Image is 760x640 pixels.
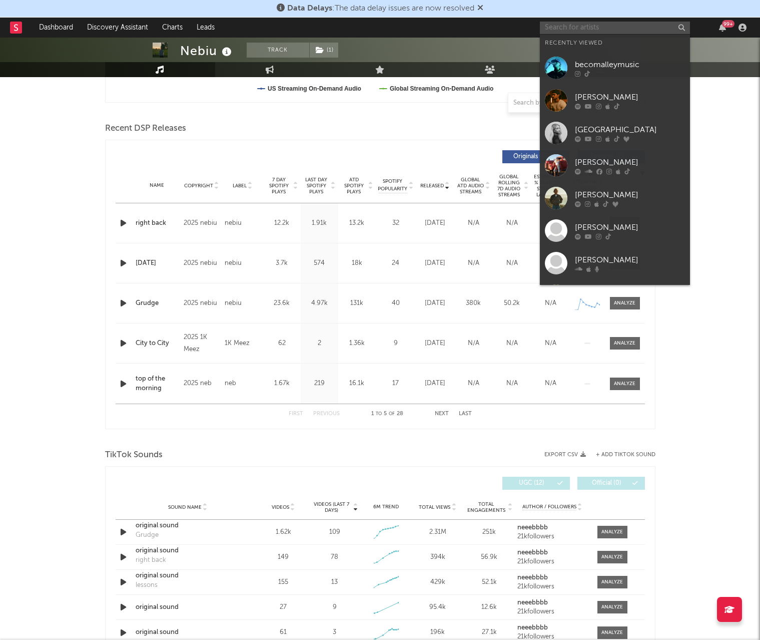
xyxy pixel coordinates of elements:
div: 251k [466,527,512,537]
div: neb [225,378,261,390]
div: 2025 1K Meez [184,332,220,356]
a: right back [136,218,179,228]
div: 3 [333,627,336,637]
div: N/A [495,218,529,228]
div: 21k followers [517,533,587,540]
div: 78 [331,552,338,562]
span: Data Delays [287,5,332,13]
div: 17 [378,379,413,389]
span: ATD Spotify Plays [341,177,367,195]
div: nebiu [225,297,261,309]
a: Discovery Assistant [80,18,155,38]
div: 380k [457,298,490,308]
button: Next [435,411,449,417]
span: Total Views [419,504,450,510]
span: Last Day Spotify Plays [303,177,330,195]
span: 7 Day Spotify Plays [266,177,292,195]
button: 99+ [719,24,726,32]
div: Nebiu [180,43,234,59]
button: Originals(27) [502,150,570,163]
span: Videos (last 7 days) [311,501,352,513]
a: original sound [136,571,240,581]
a: original sound [136,521,240,531]
div: 394k [414,552,461,562]
strong: neeebbbb [517,599,548,606]
button: + Add TikTok Sound [596,452,655,458]
div: 21k followers [517,608,587,615]
div: 149 [260,552,307,562]
div: 24 [378,258,413,268]
span: : The data delay issues are now resolved [287,5,474,13]
div: original sound [136,627,240,637]
div: 4.97k [303,298,336,308]
span: Global ATD Audio Streams [457,177,484,195]
div: [PERSON_NAME] [575,91,685,103]
a: [PERSON_NAME] [540,214,690,247]
a: neeebbbb [517,624,587,631]
div: original sound [136,546,240,556]
div: 219 [303,379,336,389]
span: Released [420,183,444,189]
div: 2025 nebiu [184,297,220,309]
text: Global Streaming On-Demand Audio [389,85,493,92]
div: 50.2k [495,298,529,308]
div: 6M Trend [363,503,409,511]
div: 1.36k [341,339,373,349]
a: neeebbbb [517,574,587,581]
div: N/A [495,339,529,349]
div: becomalleymusic [575,59,685,71]
div: [PERSON_NAME] [575,221,685,233]
div: N/A [457,218,490,228]
div: N/A [534,258,567,268]
div: 21k followers [517,558,587,565]
span: Author / Followers [522,504,576,510]
div: 2 [303,339,336,349]
button: Export CSV [544,452,586,458]
div: Grudge [136,530,159,540]
div: [DATE] [418,379,452,389]
a: [PERSON_NAME] [540,279,690,312]
a: [PERSON_NAME] [540,247,690,279]
strong: neeebbbb [517,624,548,631]
span: Copyright [184,183,213,189]
a: Dashboard [32,18,80,38]
div: 9 [333,602,337,612]
div: 2025 nebiu [184,217,220,229]
span: Global Rolling 7D Audio Streams [495,174,523,198]
span: Recent DSP Releases [105,123,186,135]
button: + Add TikTok Sound [586,452,655,458]
span: UGC ( 12 ) [509,480,555,486]
span: Videos [272,504,289,510]
div: 16.1k [341,379,373,389]
div: N/A [534,379,567,389]
div: 429k [414,577,461,587]
span: of [389,412,395,416]
span: Spotify Popularity [378,178,407,193]
a: Grudge [136,298,179,308]
div: 9 [378,339,413,349]
div: [PERSON_NAME] [575,156,685,168]
button: (1) [310,43,338,58]
div: 56.9k [466,552,512,562]
span: Dismiss [477,5,483,13]
a: Leads [190,18,222,38]
a: City to City [136,339,179,349]
span: ( 1 ) [309,43,339,58]
a: neeebbbb [517,599,587,606]
strong: neeebbbb [517,574,548,581]
a: original sound [136,602,240,612]
div: 109 [329,527,340,537]
a: neeebbbb [517,549,587,556]
span: Originals ( 27 ) [509,154,555,160]
div: lessons [136,580,158,590]
div: [DATE] [418,258,452,268]
div: Recently Viewed [545,37,685,49]
div: 1K Meez [225,338,261,350]
a: Charts [155,18,190,38]
div: 62 [266,339,298,349]
a: neeebbbb [517,524,587,531]
div: [DATE] [418,298,452,308]
div: N/A [457,258,490,268]
div: N/A [534,218,567,228]
div: nebiu [225,217,261,229]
